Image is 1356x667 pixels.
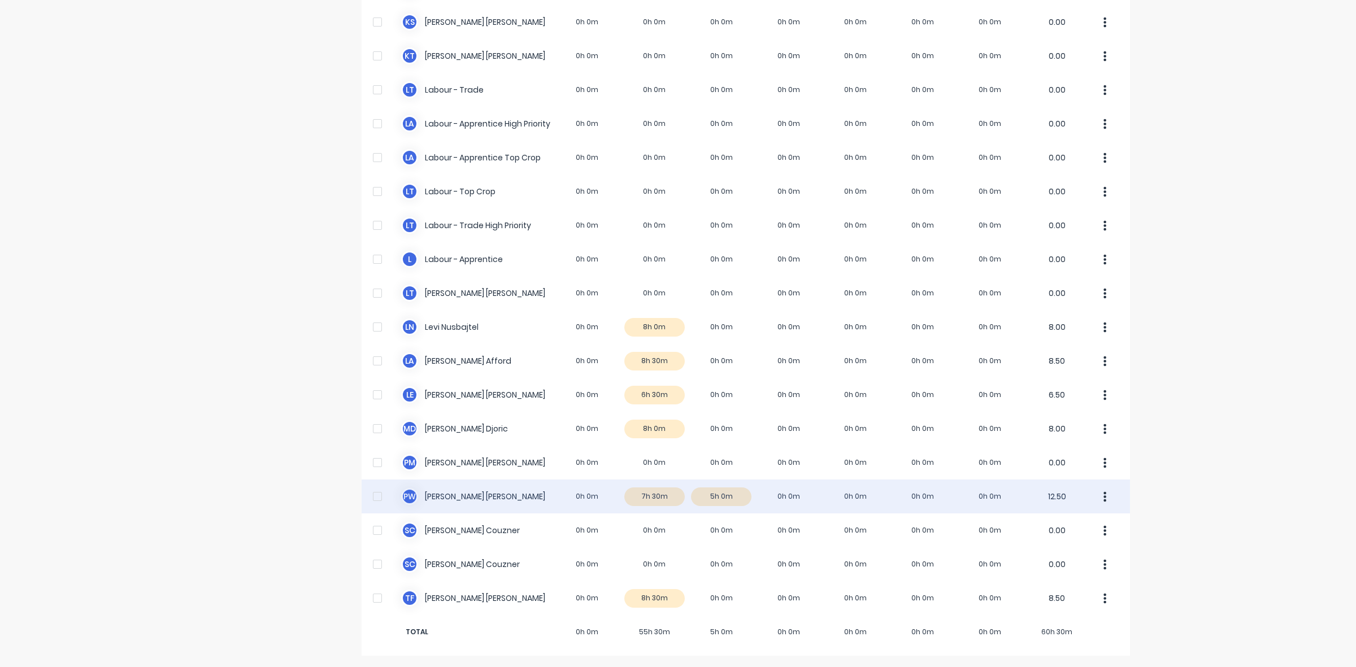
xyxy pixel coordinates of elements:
span: 0h 0m [755,627,822,637]
span: 60h 30m [1023,627,1090,637]
span: 55h 30m [621,627,688,637]
span: 0h 0m [889,627,957,637]
span: 5h 0m [688,627,755,637]
span: 0h 0m [957,627,1024,637]
span: TOTAL [401,627,554,637]
span: 0h 0m [554,627,621,637]
span: 0h 0m [822,627,889,637]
